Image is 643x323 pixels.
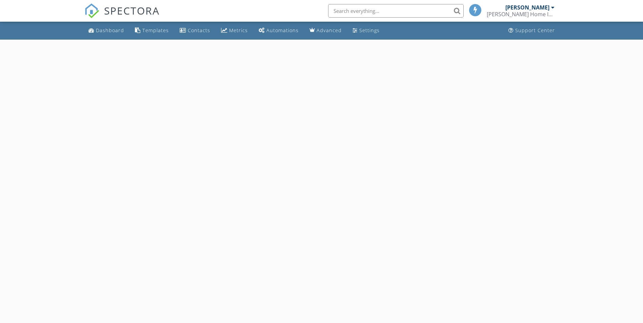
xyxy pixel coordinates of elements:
[188,27,210,34] div: Contacts
[104,3,160,18] span: SPECTORA
[86,24,127,37] a: Dashboard
[132,24,172,37] a: Templates
[359,27,380,34] div: Settings
[218,24,250,37] a: Metrics
[177,24,213,37] a: Contacts
[515,27,555,34] div: Support Center
[256,24,301,37] a: Automations (Basic)
[96,27,124,34] div: Dashboard
[307,24,344,37] a: Advanced
[229,27,248,34] div: Metrics
[328,4,464,18] input: Search everything...
[317,27,342,34] div: Advanced
[84,9,160,23] a: SPECTORA
[350,24,382,37] a: Settings
[266,27,299,34] div: Automations
[487,11,555,18] div: Higgins Home Inspection
[505,4,549,11] div: [PERSON_NAME]
[506,24,558,37] a: Support Center
[84,3,99,18] img: The Best Home Inspection Software - Spectora
[142,27,169,34] div: Templates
